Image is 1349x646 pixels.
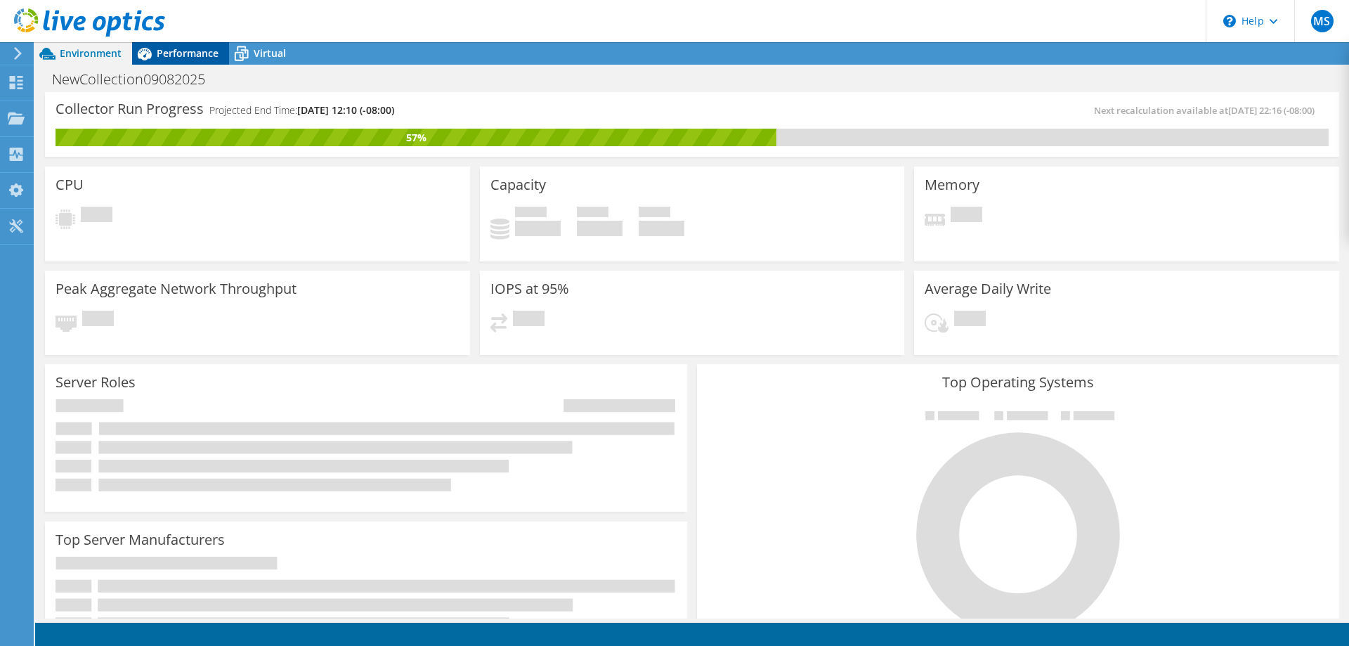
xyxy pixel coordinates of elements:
span: Used [515,207,547,221]
span: [DATE] 22:16 (-08:00) [1228,104,1315,117]
span: MS [1311,10,1334,32]
h3: Top Server Manufacturers [56,532,225,548]
h3: Average Daily Write [925,281,1051,297]
span: Virtual [254,46,286,60]
h4: Projected End Time: [209,103,394,118]
span: Environment [60,46,122,60]
span: Pending [951,207,982,226]
h3: IOPS at 95% [490,281,569,297]
h3: Top Operating Systems [708,375,1329,390]
h3: Server Roles [56,375,136,390]
h1: NewCollection09082025 [46,72,227,87]
span: Pending [81,207,112,226]
h3: Peak Aggregate Network Throughput [56,281,296,297]
span: Performance [157,46,219,60]
span: Total [639,207,670,221]
span: Free [577,207,608,221]
h3: Capacity [490,177,546,193]
span: Pending [954,311,986,330]
h3: Memory [925,177,979,193]
span: Pending [513,311,545,330]
h4: 0 GiB [639,221,684,236]
h4: 0 GiB [577,221,623,236]
h3: CPU [56,177,84,193]
span: Next recalculation available at [1094,104,1322,117]
span: [DATE] 12:10 (-08:00) [297,103,394,117]
svg: \n [1223,15,1236,27]
span: Pending [82,311,114,330]
div: 57% [56,130,776,146]
h4: 0 GiB [515,221,561,236]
